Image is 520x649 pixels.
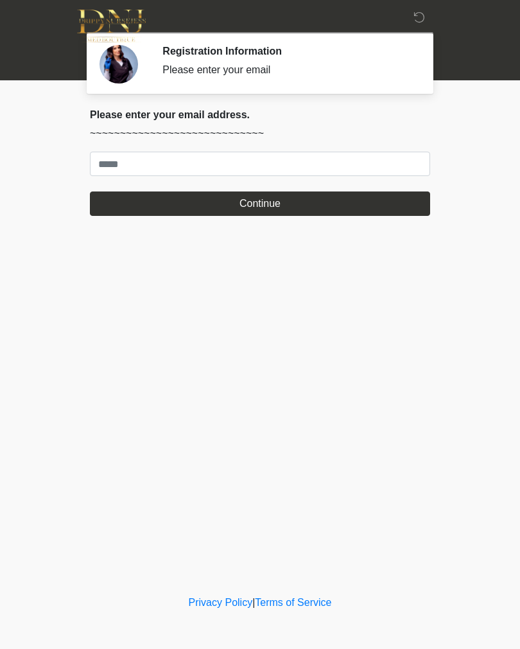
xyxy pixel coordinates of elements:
[255,597,331,608] a: Terms of Service
[252,597,255,608] a: |
[162,62,411,78] div: Please enter your email
[90,126,430,141] p: ~~~~~~~~~~~~~~~~~~~~~~~~~~~~~
[90,191,430,216] button: Continue
[77,10,146,42] img: DNJ Med Boutique Logo
[100,45,138,84] img: Agent Avatar
[90,109,430,121] h2: Please enter your email address.
[189,597,253,608] a: Privacy Policy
